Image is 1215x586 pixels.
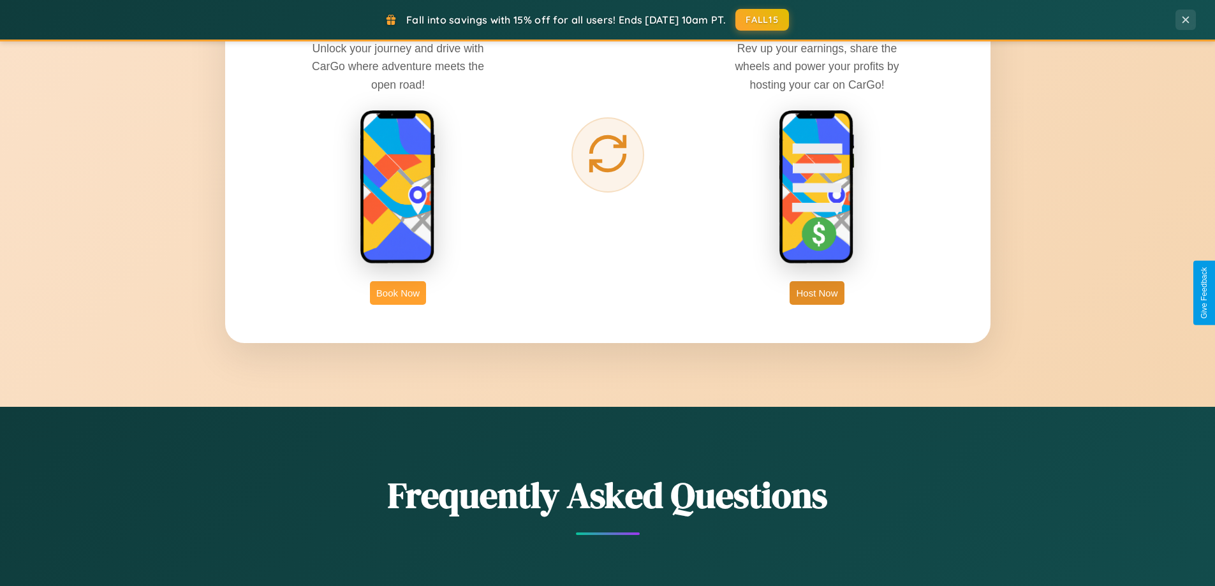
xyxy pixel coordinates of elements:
img: rent phone [360,110,436,265]
div: Give Feedback [1200,267,1209,319]
button: FALL15 [735,9,789,31]
span: Fall into savings with 15% off for all users! Ends [DATE] 10am PT. [406,13,726,26]
p: Rev up your earnings, share the wheels and power your profits by hosting your car on CarGo! [721,40,913,93]
h2: Frequently Asked Questions [225,471,990,520]
img: host phone [779,110,855,265]
p: Unlock your journey and drive with CarGo where adventure meets the open road! [302,40,494,93]
button: Host Now [790,281,844,305]
button: Book Now [370,281,426,305]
